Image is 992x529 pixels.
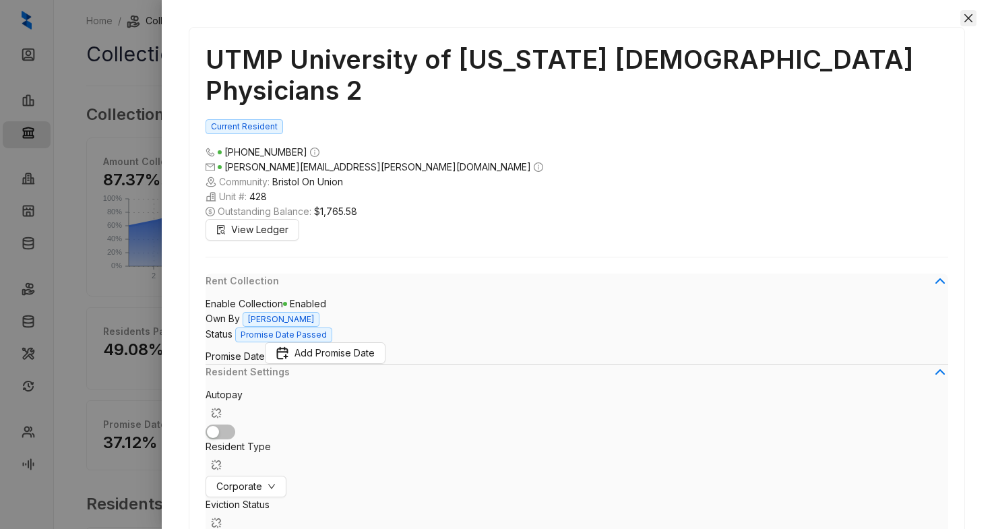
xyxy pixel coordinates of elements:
[310,148,319,157] span: info-circle
[294,346,375,361] span: Add Promise Date
[206,387,948,424] div: Autopay
[276,346,289,360] img: Promise Date
[224,146,307,158] span: [PHONE_NUMBER]
[268,483,276,491] span: down
[283,298,326,309] span: Enabled
[534,162,543,172] span: info-circle
[206,476,286,497] button: Corporatedown
[206,207,215,216] span: dollar
[272,175,343,189] span: Bristol On Union
[206,191,216,202] img: building-icon
[243,312,319,327] span: [PERSON_NAME]
[265,342,385,364] button: Promise DateAdd Promise Date
[206,313,240,324] span: Own By
[206,44,948,106] h1: UTMP University of [US_STATE] [DEMOGRAPHIC_DATA] Physicians 2
[216,225,226,235] span: file-search
[206,439,948,476] div: Resident Type
[206,119,283,134] span: Current Resident
[224,161,531,173] span: [PERSON_NAME][EMAIL_ADDRESS][PERSON_NAME][DOMAIN_NAME]
[206,328,232,340] span: Status
[206,350,265,362] span: Promise Date
[206,204,948,219] span: Outstanding Balance:
[206,189,948,204] span: Unit #:
[206,365,932,379] span: Resident Settings
[206,298,283,309] span: Enable Collection
[235,328,332,342] span: Promise Date Passed
[963,13,974,24] span: close
[231,222,288,237] span: View Ledger
[206,162,215,172] span: mail
[206,274,948,297] div: Rent Collection
[206,365,948,387] div: Resident Settings
[206,274,932,288] span: Rent Collection
[206,177,216,187] img: building-icon
[960,10,976,26] button: Close
[206,175,948,189] span: Community:
[206,148,215,157] span: phone
[206,219,299,241] button: View Ledger
[249,189,267,204] span: 428
[216,479,262,494] span: Corporate
[314,204,357,219] span: $1,765.58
